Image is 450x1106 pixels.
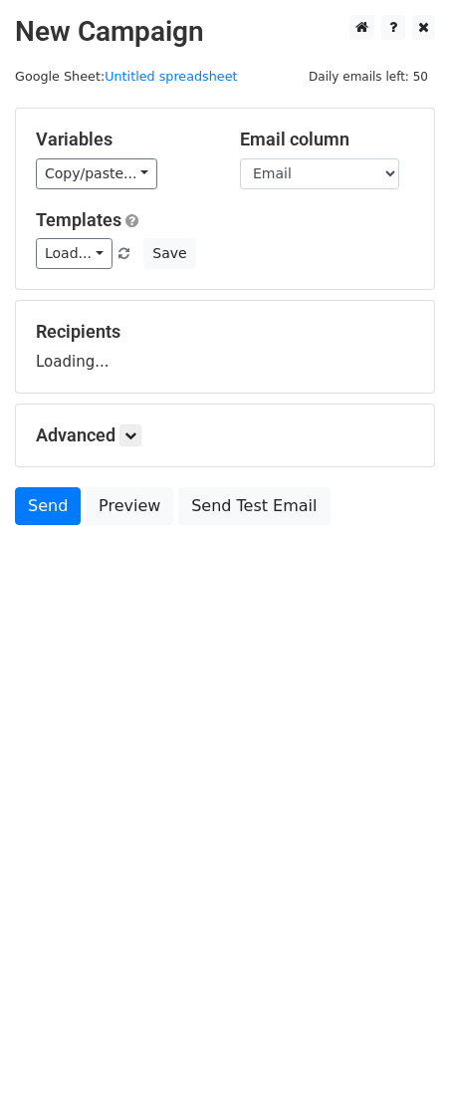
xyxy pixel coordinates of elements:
a: Send [15,487,81,525]
a: Templates [36,209,121,230]
a: Daily emails left: 50 [302,69,435,84]
div: Loading... [36,321,414,373]
h5: Email column [240,129,414,150]
h5: Advanced [36,424,414,446]
a: Load... [36,238,112,269]
h5: Recipients [36,321,414,343]
small: Google Sheet: [15,69,238,84]
span: Daily emails left: 50 [302,66,435,88]
a: Untitled spreadsheet [105,69,237,84]
a: Preview [86,487,173,525]
h2: New Campaign [15,15,435,49]
a: Copy/paste... [36,158,157,189]
a: Send Test Email [178,487,330,525]
button: Save [143,238,195,269]
h5: Variables [36,129,210,150]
